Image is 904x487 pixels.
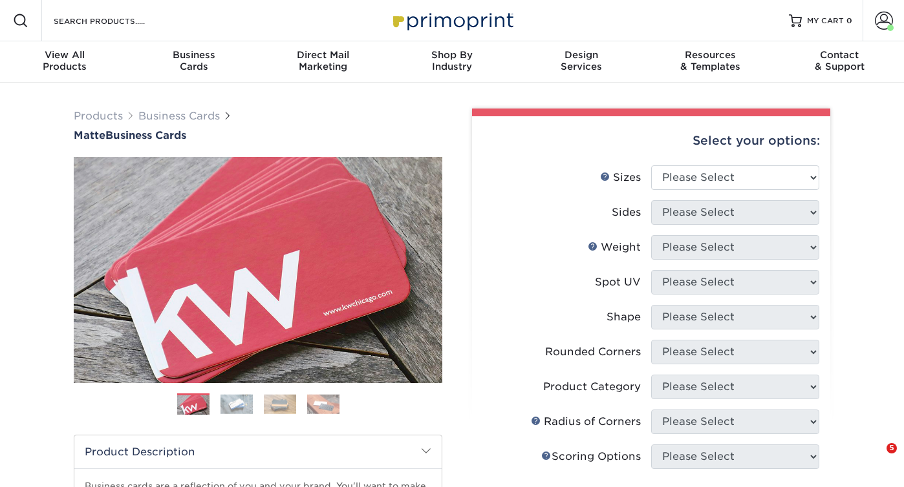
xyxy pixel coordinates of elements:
a: Direct MailMarketing [258,41,387,83]
a: Business Cards [138,110,220,122]
div: Spot UV [595,275,641,290]
img: Business Cards 01 [177,389,210,421]
img: Business Cards 02 [221,394,253,414]
div: Shape [607,309,641,325]
div: Sides [612,205,641,220]
div: Weight [588,240,641,255]
h2: Product Description [74,435,442,468]
div: Marketing [258,49,387,72]
div: Scoring Options [541,449,641,464]
a: Resources& Templates [646,41,775,83]
div: Cards [129,49,259,72]
input: SEARCH PRODUCTS..... [52,13,178,28]
div: & Support [775,49,904,72]
div: Select your options: [482,116,820,165]
span: Resources [646,49,775,61]
span: Business [129,49,259,61]
img: Matte 01 [74,86,442,454]
span: Contact [775,49,904,61]
div: Product Category [543,379,641,395]
a: DesignServices [517,41,646,83]
div: Radius of Corners [531,414,641,430]
a: BusinessCards [129,41,259,83]
img: Business Cards 03 [264,394,296,414]
iframe: Intercom live chat [860,443,891,474]
span: 0 [846,16,852,25]
a: MatteBusiness Cards [74,129,442,141]
span: Design [517,49,646,61]
div: Services [517,49,646,72]
h1: Business Cards [74,129,442,141]
img: Primoprint [387,6,517,34]
div: & Templates [646,49,775,72]
span: Direct Mail [258,49,387,61]
a: Contact& Support [775,41,904,83]
img: Business Cards 04 [307,394,339,414]
span: 5 [887,443,897,453]
a: Products [74,110,123,122]
span: Shop By [387,49,517,61]
div: Sizes [600,170,641,185]
div: Rounded Corners [545,344,641,360]
a: Shop ByIndustry [387,41,517,83]
span: Matte [74,129,105,141]
span: MY CART [807,16,844,26]
div: Industry [387,49,517,72]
